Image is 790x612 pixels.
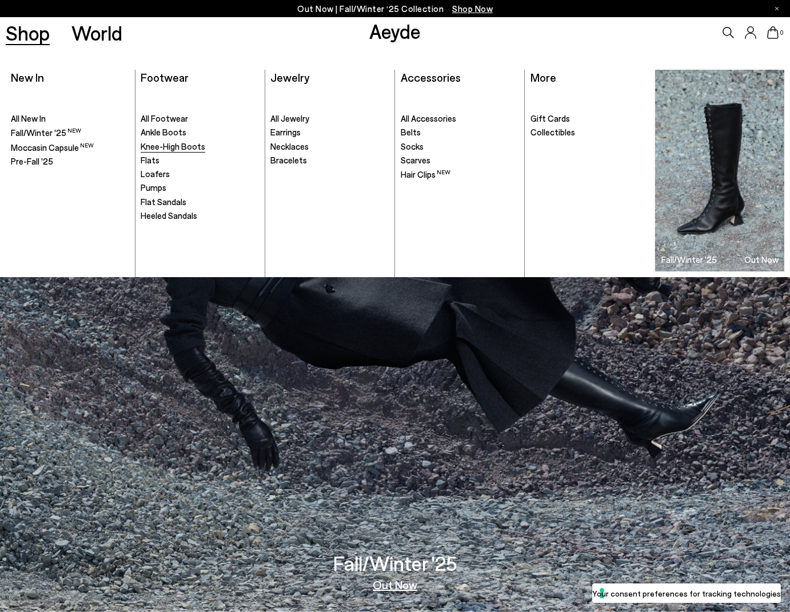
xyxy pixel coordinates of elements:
span: Loafers [141,169,170,179]
span: 0 [779,30,784,36]
img: Group_1295_900x.jpg [655,70,784,271]
a: Pumps [141,182,259,194]
a: Flats [141,155,259,166]
a: Shop [6,23,50,43]
span: Ankle Boots [141,127,186,137]
span: Belts [401,127,421,137]
a: Fall/Winter '25 [11,127,129,139]
span: Hair Clips [401,169,450,179]
a: Bracelets [270,155,389,166]
span: Scarves [401,155,430,165]
a: Ankle Boots [141,127,259,138]
a: More [530,70,556,84]
a: Socks [401,141,519,153]
a: Aeyde [369,19,421,43]
span: Pumps [141,182,166,193]
h3: Fall/Winter '25 [333,553,457,573]
h3: Fall/Winter '25 [661,255,717,264]
span: Bracelets [270,155,307,165]
span: Necklaces [270,141,309,151]
span: Moccasin Capsule [11,142,94,153]
a: All New In [11,113,129,125]
h3: Out Now [744,255,779,264]
span: All Accessories [401,113,456,123]
a: Pre-Fall '25 [11,156,129,167]
span: Knee-High Boots [141,141,205,151]
a: 0 [767,26,779,39]
a: Hair Clips [401,169,519,181]
a: All Accessories [401,113,519,125]
a: Collectibles [530,127,649,138]
span: All New In [11,113,46,123]
a: All Footwear [141,113,259,125]
span: Flats [141,155,159,165]
a: World [71,23,122,43]
span: Fall/Winter '25 [11,127,81,138]
a: Flat Sandals [141,197,259,208]
span: All Footwear [141,113,188,123]
a: Moccasin Capsule [11,142,129,154]
p: Out Now | Fall/Winter ‘25 Collection [297,2,493,16]
span: Gift Cards [530,113,570,123]
span: Collectibles [530,127,575,137]
a: All Jewelry [270,113,389,125]
span: Heeled Sandals [141,210,197,221]
a: Earrings [270,127,389,138]
span: All Jewelry [270,113,309,123]
a: Loafers [141,169,259,180]
a: Fall/Winter '25 Out Now [655,70,784,271]
button: Your consent preferences for tracking technologies [592,583,781,603]
a: Knee-High Boots [141,141,259,153]
a: Out Now [373,579,417,590]
span: Socks [401,141,424,151]
a: Heeled Sandals [141,210,259,222]
span: Navigate to /collections/new-in [452,3,493,14]
a: Belts [401,127,519,138]
label: Your consent preferences for tracking technologies [592,587,781,599]
a: Jewelry [270,70,309,84]
a: New In [11,70,44,84]
span: Flat Sandals [141,197,186,207]
span: Pre-Fall '25 [11,156,53,166]
a: Accessories [401,70,461,84]
a: Scarves [401,155,519,166]
span: Earrings [270,127,301,137]
a: Footwear [141,70,189,84]
a: Gift Cards [530,113,649,125]
a: Necklaces [270,141,389,153]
